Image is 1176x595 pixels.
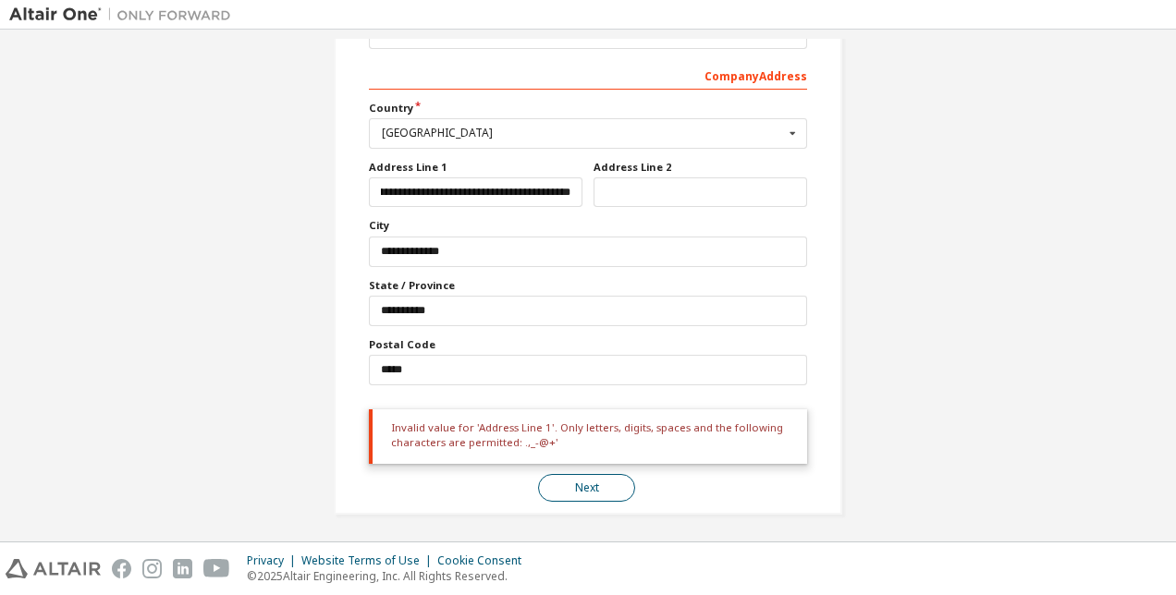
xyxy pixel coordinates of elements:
button: Next [538,474,635,502]
label: Country [369,101,807,115]
label: State / Province [369,278,807,293]
img: facebook.svg [112,559,131,578]
p: © 2025 Altair Engineering, Inc. All Rights Reserved. [247,568,533,584]
div: Cookie Consent [437,553,533,568]
label: City [369,218,807,233]
div: Website Terms of Use [301,553,437,568]
label: Postal Code [369,337,807,352]
div: Company Address [369,60,807,90]
div: Privacy [247,553,301,568]
div: Invalid value for 'Address Line 1'. Only letters, digits, spaces and the following characters are... [369,409,807,464]
img: altair_logo.svg [6,559,101,578]
img: instagram.svg [142,559,162,578]
img: linkedin.svg [173,559,192,578]
div: [GEOGRAPHIC_DATA] [382,127,784,139]
img: Altair One [9,6,240,24]
label: Address Line 2 [594,160,807,175]
label: Address Line 1 [369,160,582,175]
img: youtube.svg [203,559,230,578]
